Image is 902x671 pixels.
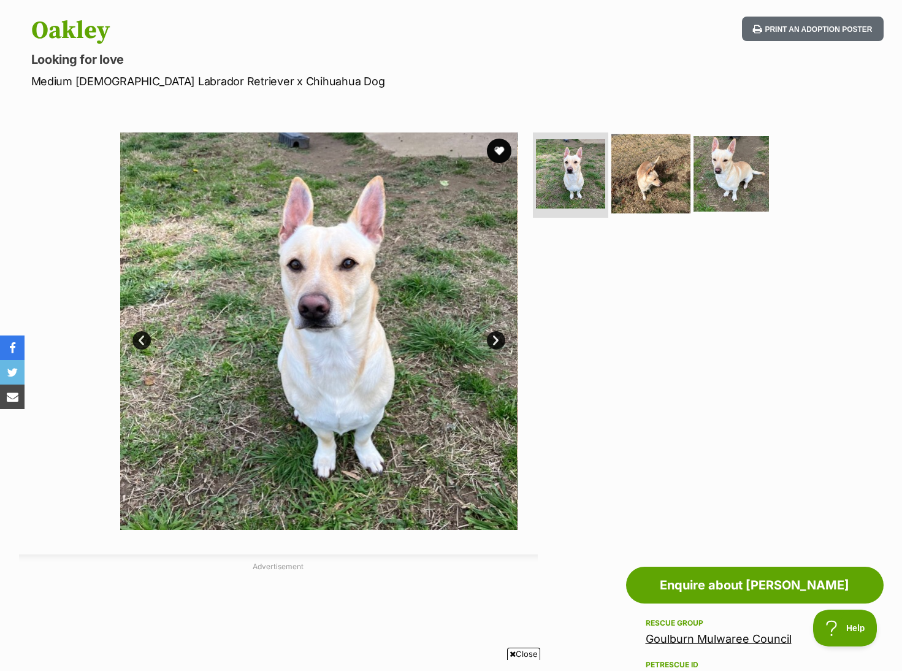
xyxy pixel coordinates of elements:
button: favourite [487,139,511,163]
p: Looking for love [31,51,550,68]
img: Photo of Oakley [536,139,605,209]
iframe: Help Scout Beacon - Open [813,610,877,646]
img: Photo of Oakley [611,134,690,213]
div: Rescue group [646,618,864,628]
div: PetRescue ID [646,660,864,670]
a: Enquire about [PERSON_NAME] [626,567,884,604]
img: Photo of Oakley [694,136,769,212]
h1: Oakley [31,17,550,45]
p: Medium [DEMOGRAPHIC_DATA] Labrador Retriever x Chihuahua Dog [31,73,550,90]
button: Print an adoption poster [742,17,883,42]
a: Prev [132,331,151,350]
img: Photo of Oakley [120,132,518,530]
a: Goulburn Mulwaree Council [646,632,792,645]
span: Close [507,648,540,660]
a: Next [487,331,505,350]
